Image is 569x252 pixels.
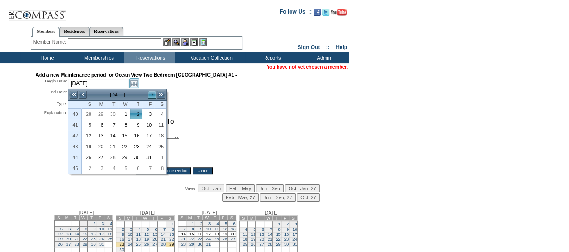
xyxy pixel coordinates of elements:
[58,242,63,247] a: 26
[93,221,95,226] a: 2
[186,215,194,220] td: M
[102,221,104,226] a: 3
[90,27,123,36] a: Reservations
[8,2,66,21] img: Compass Home
[157,216,166,221] td: F
[120,237,124,242] a: 16
[79,210,94,215] span: [DATE]
[169,237,174,242] a: 22
[245,52,297,63] td: Reports
[107,109,118,119] a: 30
[143,142,154,151] a: 24
[68,141,82,152] th: 43
[231,227,235,231] a: 13
[68,119,82,130] th: 41
[66,242,71,247] a: 27
[77,227,79,231] a: 7
[276,242,280,247] a: 29
[287,222,289,226] a: 2
[281,216,289,221] td: F
[91,242,95,247] a: 30
[142,130,154,141] td: Friday, October 17, 2025
[155,142,166,151] a: 25
[36,110,67,161] div: Explanation:
[130,119,142,130] td: Thursday, October 09, 2025
[94,130,106,141] td: Monday, October 13, 2025
[278,222,280,226] a: 1
[119,152,130,162] a: 29
[82,130,94,141] td: Sunday, October 12, 2025
[130,120,142,130] a: 9
[228,215,236,220] td: S
[143,163,154,173] a: 7
[106,109,118,119] td: Tuesday, September 30, 2025
[94,109,106,119] td: Monday, September 29, 2025
[110,221,112,226] a: 4
[181,237,186,241] a: 21
[161,237,166,242] a: 21
[58,232,63,236] a: 12
[292,242,297,247] a: 31
[200,221,202,226] a: 2
[251,232,255,237] a: 12
[94,141,106,152] td: Monday, October 20, 2025
[149,216,157,221] td: T
[78,90,87,99] a: <
[122,232,124,237] a: 9
[169,232,174,237] a: 15
[280,8,312,18] td: Follow Us ::
[194,232,202,237] td: 16
[284,232,289,237] a: 16
[106,141,118,152] td: Tuesday, October 21, 2025
[124,52,175,63] td: Reservations
[68,130,82,141] th: 42
[233,221,235,226] a: 6
[107,131,118,141] a: 14
[136,237,140,242] a: 18
[82,152,94,162] a: 26
[68,163,82,174] th: 45
[128,242,132,247] a: 24
[83,237,87,241] a: 22
[82,163,94,173] a: 2
[144,237,149,242] a: 19
[251,237,255,242] a: 19
[128,237,132,242] a: 17
[161,242,166,247] a: 28
[94,131,106,141] a: 13
[264,216,272,221] td: W
[82,131,94,141] a: 12
[94,152,106,163] td: Monday, October 27, 2025
[214,237,219,241] a: 25
[184,227,186,231] a: 7
[144,242,149,247] a: 26
[208,221,211,226] a: 3
[130,131,142,141] a: 16
[197,237,202,241] a: 23
[143,120,154,130] a: 10
[267,64,348,69] span: You have not yet chosen a member.
[130,163,142,173] a: 6
[154,163,166,174] td: Saturday, November 08, 2025
[36,89,67,99] div: End Date:
[295,222,297,226] a: 3
[106,101,118,109] th: Tuesday
[256,184,284,192] input: Jun - Sep
[59,27,90,36] a: Residences
[147,227,149,232] a: 5
[82,141,94,152] td: Sunday, October 19, 2025
[225,221,227,226] a: 5
[107,120,118,130] a: 7
[142,101,154,109] th: Friday
[223,237,227,241] a: 26
[155,163,166,173] a: 8
[314,9,321,16] img: Become our fan on Facebook
[130,101,142,109] th: Thursday
[186,232,194,237] td: 15
[297,193,319,202] input: Oct, 27
[154,119,166,130] td: Saturday, October 11, 2025
[152,237,157,242] a: 20
[259,242,264,247] a: 27
[223,227,227,231] a: 12
[82,120,94,130] a: 5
